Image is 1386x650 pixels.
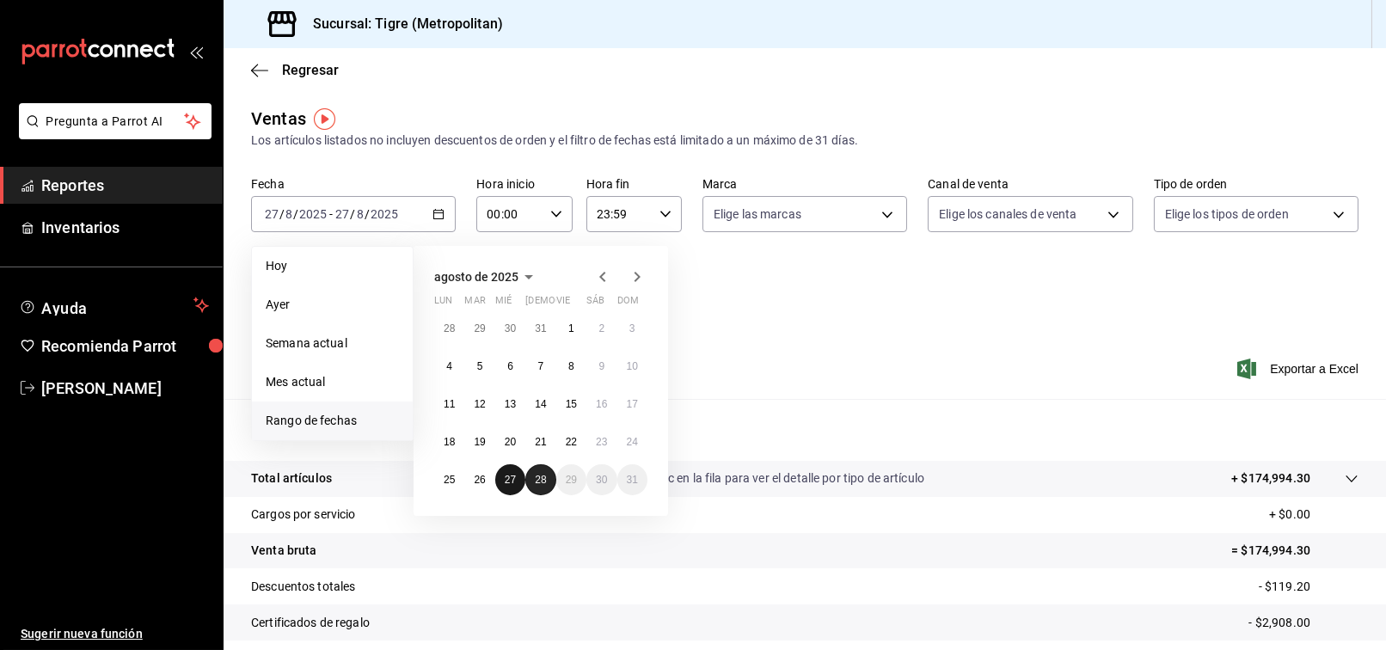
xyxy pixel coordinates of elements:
[434,270,518,284] span: agosto de 2025
[1241,359,1358,379] button: Exportar a Excel
[477,360,483,372] abbr: 5 de agosto de 2025
[535,398,546,410] abbr: 14 de agosto de 2025
[538,360,544,372] abbr: 7 de agosto de 2025
[714,205,801,223] span: Elige las marcas
[334,207,350,221] input: --
[928,179,1132,191] label: Canal de venta
[507,360,513,372] abbr: 6 de agosto de 2025
[586,179,682,191] label: Hora fin
[285,207,293,221] input: --
[264,207,279,221] input: --
[434,351,464,382] button: 4 de agosto de 2025
[251,469,332,487] p: Total artículos
[495,426,525,457] button: 20 de agosto de 2025
[505,436,516,448] abbr: 20 de agosto de 2025
[19,103,212,139] button: Pregunta a Parrot AI
[568,360,574,372] abbr: 8 de agosto de 2025
[495,351,525,382] button: 6 de agosto de 2025
[41,295,187,316] span: Ayuda
[702,179,907,191] label: Marca
[1231,542,1358,560] p: = $174,994.30
[464,313,494,344] button: 29 de julio de 2025
[251,420,1358,440] p: Resumen
[12,125,212,143] a: Pregunta a Parrot AI
[434,464,464,495] button: 25 de agosto de 2025
[617,464,647,495] button: 31 de agosto de 2025
[314,108,335,130] button: Tooltip marker
[41,377,209,400] span: [PERSON_NAME]
[525,389,555,420] button: 14 de agosto de 2025
[434,267,539,287] button: agosto de 2025
[586,464,616,495] button: 30 de agosto de 2025
[464,389,494,420] button: 12 de agosto de 2025
[293,207,298,221] span: /
[41,216,209,239] span: Inventarios
[596,436,607,448] abbr: 23 de agosto de 2025
[525,313,555,344] button: 31 de julio de 2025
[266,296,399,314] span: Ayer
[434,389,464,420] button: 11 de agosto de 2025
[434,295,452,313] abbr: lunes
[525,426,555,457] button: 21 de agosto de 2025
[586,426,616,457] button: 23 de agosto de 2025
[556,313,586,344] button: 1 de agosto de 2025
[566,398,577,410] abbr: 15 de agosto de 2025
[617,295,639,313] abbr: domingo
[586,389,616,420] button: 16 de agosto de 2025
[279,207,285,221] span: /
[474,398,485,410] abbr: 12 de agosto de 2025
[251,106,306,132] div: Ventas
[266,334,399,353] span: Semana actual
[251,179,456,191] label: Fecha
[596,398,607,410] abbr: 16 de agosto de 2025
[627,436,638,448] abbr: 24 de agosto de 2025
[251,614,370,632] p: Certificados de regalo
[21,625,209,643] span: Sugerir nueva función
[370,207,399,221] input: ----
[474,436,485,448] abbr: 19 de agosto de 2025
[1259,578,1358,596] p: - $119.20
[464,464,494,495] button: 26 de agosto de 2025
[627,398,638,410] abbr: 17 de agosto de 2025
[596,474,607,486] abbr: 30 de agosto de 2025
[617,426,647,457] button: 24 de agosto de 2025
[350,207,355,221] span: /
[556,295,570,313] abbr: viernes
[476,179,572,191] label: Hora inicio
[251,542,316,560] p: Venta bruta
[566,436,577,448] abbr: 22 de agosto de 2025
[356,207,365,221] input: --
[266,412,399,430] span: Rango de fechas
[495,464,525,495] button: 27 de agosto de 2025
[1249,614,1358,632] p: - $2,908.00
[46,113,185,131] span: Pregunta a Parrot AI
[586,313,616,344] button: 2 de agosto de 2025
[464,426,494,457] button: 19 de agosto de 2025
[535,436,546,448] abbr: 21 de agosto de 2025
[251,62,339,78] button: Regresar
[444,474,455,486] abbr: 25 de agosto de 2025
[1231,469,1310,487] p: + $174,994.30
[556,389,586,420] button: 15 de agosto de 2025
[568,322,574,334] abbr: 1 de agosto de 2025
[598,322,604,334] abbr: 2 de agosto de 2025
[525,351,555,382] button: 7 de agosto de 2025
[617,389,647,420] button: 17 de agosto de 2025
[474,474,485,486] abbr: 26 de agosto de 2025
[939,205,1076,223] span: Elige los canales de venta
[329,207,333,221] span: -
[474,322,485,334] abbr: 29 de julio de 2025
[464,295,485,313] abbr: martes
[266,257,399,275] span: Hoy
[298,207,328,221] input: ----
[627,360,638,372] abbr: 10 de agosto de 2025
[505,474,516,486] abbr: 27 de agosto de 2025
[586,295,604,313] abbr: sábado
[586,351,616,382] button: 9 de agosto de 2025
[282,62,339,78] span: Regresar
[556,351,586,382] button: 8 de agosto de 2025
[365,207,370,221] span: /
[495,313,525,344] button: 30 de julio de 2025
[299,14,503,34] h3: Sucursal: Tigre (Metropolitan)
